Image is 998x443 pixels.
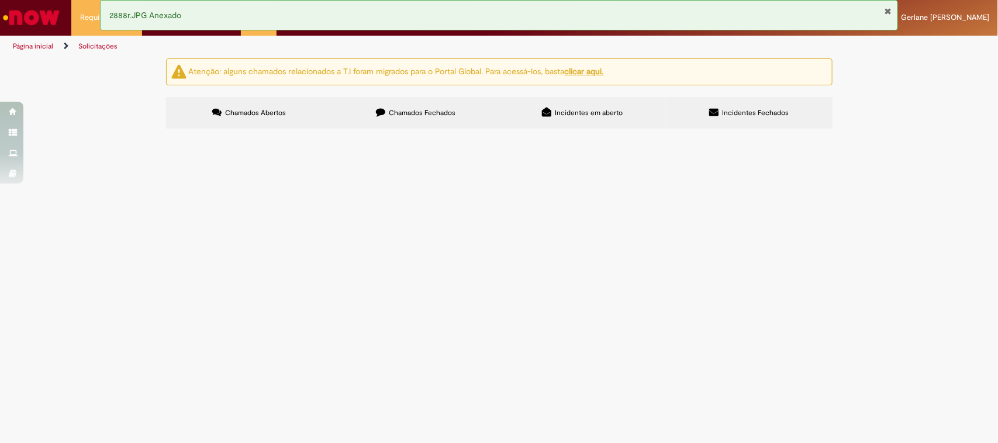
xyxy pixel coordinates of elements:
span: Gerlane [PERSON_NAME] [901,12,989,22]
span: Incidentes Fechados [722,108,789,117]
span: Chamados Fechados [389,108,455,117]
span: Chamados Abertos [225,108,286,117]
a: Página inicial [13,41,53,51]
ng-bind-html: Atenção: alguns chamados relacionados a T.I foram migrados para o Portal Global. Para acessá-los,... [189,66,604,77]
a: Solicitações [78,41,118,51]
button: Fechar Notificação [884,6,892,16]
span: 2888r.JPG Anexado [109,10,181,20]
ul: Trilhas de página [9,36,657,57]
a: clicar aqui. [565,66,604,77]
img: ServiceNow [1,6,61,29]
span: Incidentes em aberto [555,108,623,117]
span: Requisições [80,12,121,23]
